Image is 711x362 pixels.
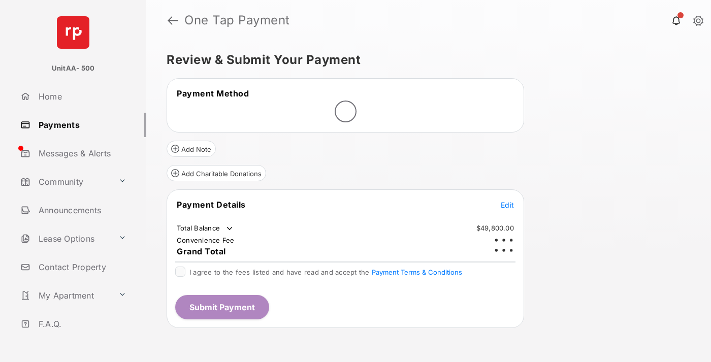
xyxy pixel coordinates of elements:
[16,198,146,222] a: Announcements
[16,226,114,251] a: Lease Options
[16,283,114,308] a: My Apartment
[16,113,146,137] a: Payments
[52,63,95,74] p: UnitAA- 500
[175,295,269,319] button: Submit Payment
[16,312,146,336] a: F.A.Q.
[476,223,514,233] td: $49,800.00
[189,268,462,276] span: I agree to the fees listed and have read and accept the
[501,201,514,209] span: Edit
[372,268,462,276] button: I agree to the fees listed and have read and accept the
[16,84,146,109] a: Home
[16,141,146,166] a: Messages & Alerts
[176,223,235,234] td: Total Balance
[167,165,266,181] button: Add Charitable Donations
[167,141,216,157] button: Add Note
[16,170,114,194] a: Community
[16,255,146,279] a: Contact Property
[177,200,246,210] span: Payment Details
[57,16,89,49] img: svg+xml;base64,PHN2ZyB4bWxucz0iaHR0cDovL3d3dy53My5vcmcvMjAwMC9zdmciIHdpZHRoPSI2NCIgaGVpZ2h0PSI2NC...
[184,14,290,26] strong: One Tap Payment
[501,200,514,210] button: Edit
[177,88,249,98] span: Payment Method
[167,54,683,66] h5: Review & Submit Your Payment
[176,236,235,245] td: Convenience Fee
[177,246,226,256] span: Grand Total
